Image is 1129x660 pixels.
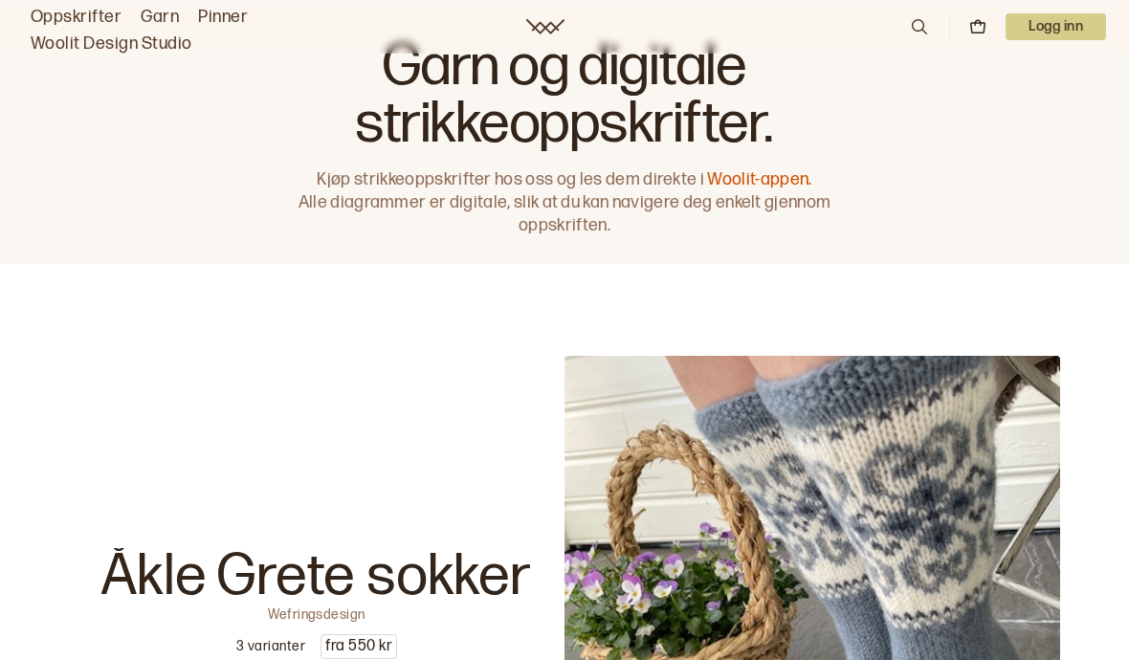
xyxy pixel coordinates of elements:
a: Woolit-appen. [707,169,811,189]
a: Woolit Design Studio [31,31,192,57]
p: fra 550 kr [321,635,396,658]
button: User dropdown [1006,13,1106,40]
a: Garn [141,4,179,31]
h1: Garn og digitale strikkeoppskrifter. [289,38,840,153]
p: Wefringsdesign [268,605,365,619]
p: 3 varianter [236,637,305,656]
p: Kjøp strikkeoppskrifter hos oss og les dem direkte i Alle diagrammer er digitale, slik at du kan ... [289,168,840,237]
a: Oppskrifter [31,4,122,31]
a: Pinner [198,4,248,31]
a: Woolit [526,19,564,34]
p: Åkle Grete sokker [101,548,532,605]
p: Logg inn [1006,13,1106,40]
